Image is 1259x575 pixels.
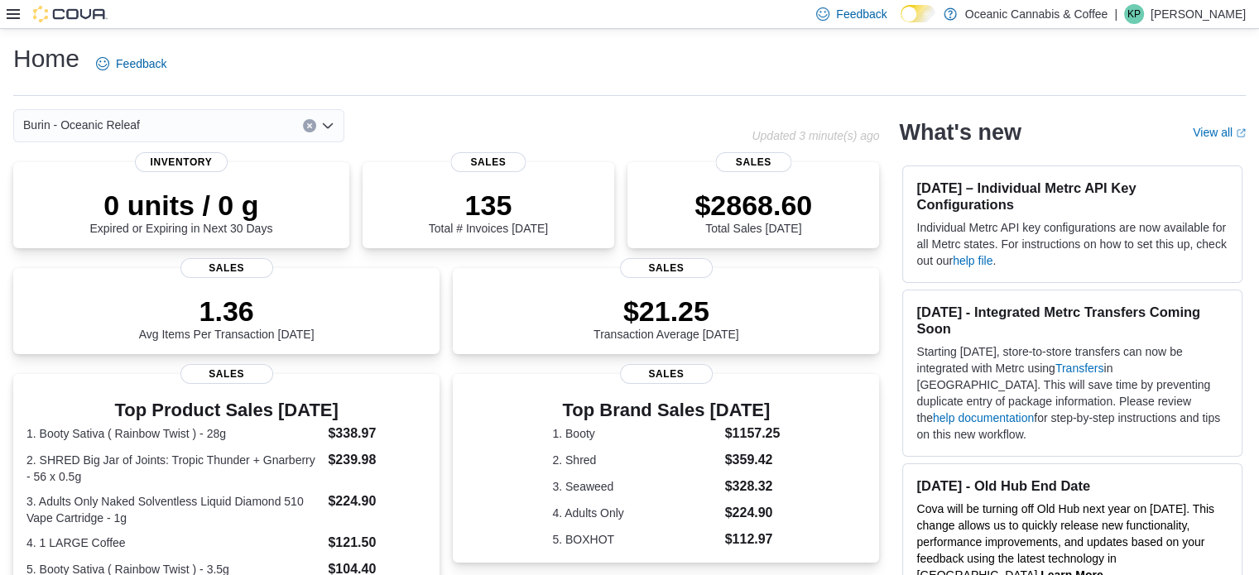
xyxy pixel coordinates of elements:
span: Sales [180,258,273,278]
svg: External link [1236,128,1246,138]
button: Clear input [303,119,316,132]
dt: 1. Booty Sativa ( Rainbow Twist ) - 28g [26,425,321,442]
p: $2868.60 [694,189,812,222]
div: Avg Items Per Transaction [DATE] [139,295,315,341]
div: Total # Invoices [DATE] [429,189,548,235]
span: Inventory [135,152,228,172]
dd: $121.50 [328,533,426,553]
span: Feedback [836,6,887,22]
a: View allExternal link [1193,126,1246,139]
dd: $338.97 [328,424,426,443]
span: Sales [716,152,791,172]
h3: [DATE] – Individual Metrc API Key Configurations [916,180,1228,213]
dt: 3. Adults Only Naked Solventless Liquid Diamond 510 Vape Cartridge - 1g [26,493,321,526]
span: Feedback [116,55,166,72]
h3: [DATE] - Old Hub End Date [916,477,1228,494]
p: Oceanic Cannabis & Coffee [965,4,1108,24]
p: [PERSON_NAME] [1151,4,1246,24]
dt: 2. SHRED Big Jar of Joints: Tropic Thunder + Gnarberry - 56 x 0.5g [26,452,321,485]
p: 1.36 [139,295,315,328]
dd: $112.97 [725,529,781,549]
dt: 1. Booty [552,425,718,442]
dt: 2. Shred [552,452,718,468]
span: Sales [620,258,713,278]
span: Burin - Oceanic Releaf [23,115,140,135]
span: Dark Mode [901,22,901,23]
dd: $239.98 [328,450,426,470]
p: Individual Metrc API key configurations are now available for all Metrc states. For instructions ... [916,219,1228,269]
dd: $328.32 [725,477,781,496]
p: Starting [DATE], store-to-store transfers can now be integrated with Metrc using in [GEOGRAPHIC_D... [916,343,1228,443]
span: Sales [450,152,526,172]
div: Expired or Expiring in Next 30 Days [89,189,272,235]
span: Sales [620,364,713,384]
a: Feedback [89,47,173,80]
a: help file [953,254,992,267]
div: Kylie Pike [1124,4,1144,24]
p: Updated 3 minute(s) ago [752,129,879,142]
div: Transaction Average [DATE] [593,295,739,341]
p: $21.25 [593,295,739,328]
h1: Home [13,42,79,75]
span: KP [1127,4,1141,24]
button: Open list of options [321,119,334,132]
p: 135 [429,189,548,222]
dt: 3. Seaweed [552,478,718,495]
img: Cova [33,6,108,22]
span: Sales [180,364,273,384]
dd: $224.90 [328,491,426,511]
h3: [DATE] - Integrated Metrc Transfers Coming Soon [916,304,1228,337]
dd: $224.90 [725,503,781,523]
div: Total Sales [DATE] [694,189,812,235]
h3: Top Product Sales [DATE] [26,400,426,420]
input: Dark Mode [901,5,935,22]
a: Transfers [1055,362,1104,375]
dt: 4. Adults Only [552,505,718,521]
a: help documentation [933,411,1034,424]
p: | [1114,4,1117,24]
p: 0 units / 0 g [89,189,272,222]
dd: $1157.25 [725,424,781,443]
dt: 4. 1 LARGE Coffee [26,534,321,551]
dd: $359.42 [725,450,781,470]
dt: 5. BOXHOT [552,531,718,548]
h3: Top Brand Sales [DATE] [552,400,780,420]
h2: What's new [899,119,1021,146]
